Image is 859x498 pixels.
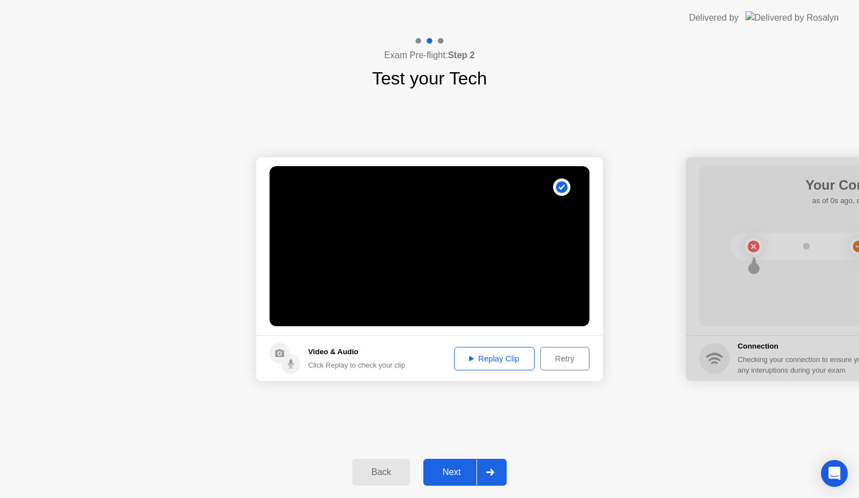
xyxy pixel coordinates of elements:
[745,11,839,24] img: Delivered by Rosalyn
[821,460,848,487] div: Open Intercom Messenger
[689,11,739,25] div: Delivered by
[356,467,407,477] div: Back
[308,346,405,358] h5: Video & Audio
[454,347,535,370] button: Replay Clip
[427,467,476,477] div: Next
[423,459,507,486] button: Next
[540,347,589,370] button: Retry
[372,65,487,92] h1: Test your Tech
[544,354,586,363] div: Retry
[352,459,410,486] button: Back
[308,360,405,370] div: Click Replay to check your clip
[448,50,475,60] b: Step 2
[384,49,475,62] h4: Exam Pre-flight:
[458,354,531,363] div: Replay Clip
